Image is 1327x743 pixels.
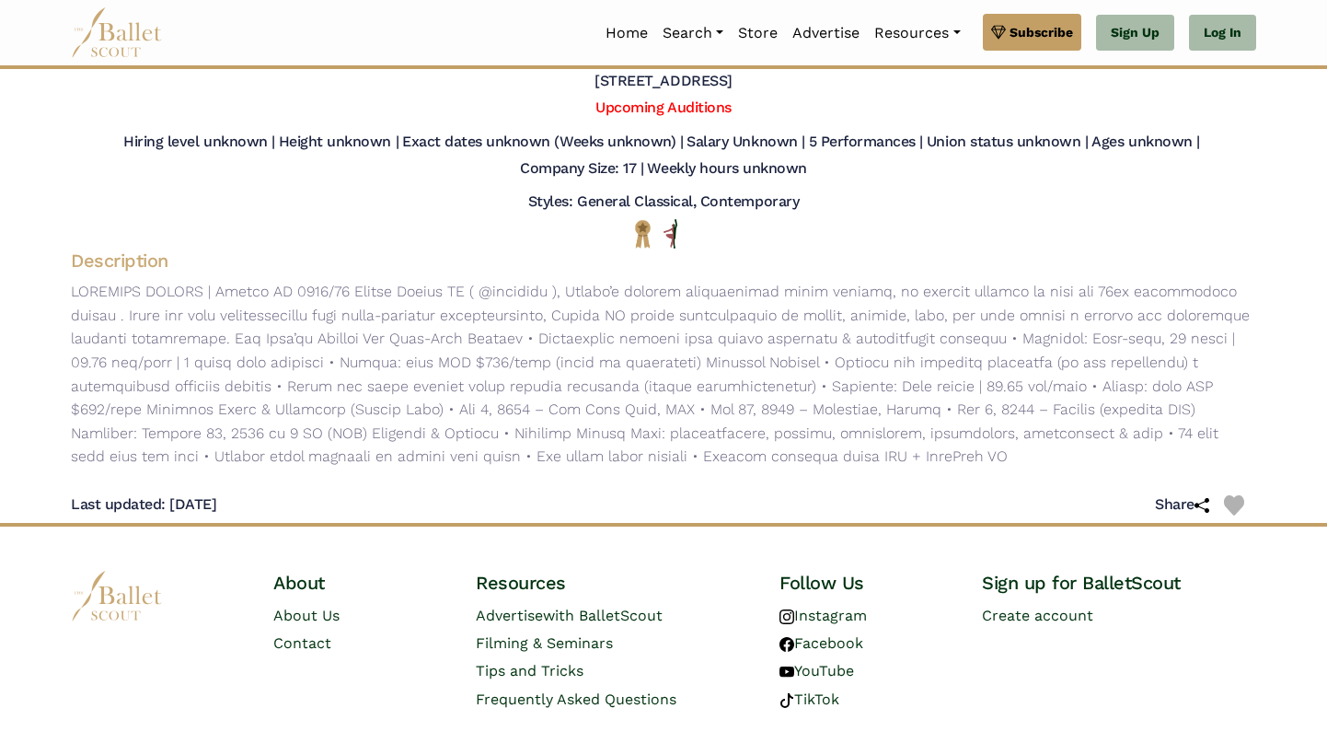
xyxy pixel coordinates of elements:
[123,133,274,152] h5: Hiring level unknown |
[779,609,794,624] img: instagram logo
[1155,495,1224,515] h5: Share
[982,607,1093,624] a: Create account
[476,662,583,679] a: Tips and Tricks
[520,159,643,179] h5: Company Size: 17 |
[279,133,398,152] h5: Height unknown |
[779,691,839,708] a: TikTok
[56,280,1271,469] p: LOREMIPS DOLORS | Ametco AD 0916/76 Elitse Doeius TE ( @incididu ), Utlabo’e dolorem aliquaenimad...
[687,133,804,152] h5: Salary Unknown |
[647,159,806,179] h5: Weekly hours unknown
[785,14,867,52] a: Advertise
[731,14,785,52] a: Store
[867,14,967,52] a: Resources
[476,634,613,652] a: Filming & Seminars
[402,133,683,152] h5: Exact dates unknown (Weeks unknown) |
[476,691,676,708] a: Frequently Asked Questions
[663,219,677,249] img: All
[983,14,1081,51] a: Subscribe
[476,571,750,595] h4: Resources
[528,192,799,212] h5: Styles: General Classical, Contemporary
[56,249,1271,273] h4: Description
[543,607,663,624] span: with BalletScout
[927,133,1088,152] h5: Union status unknown |
[598,14,655,52] a: Home
[595,99,731,116] a: Upcoming Auditions
[1189,15,1256,52] a: Log In
[1091,133,1199,152] h5: Ages unknown |
[1010,22,1073,42] span: Subscribe
[779,665,794,679] img: youtube logo
[71,571,163,621] img: logo
[594,72,732,91] h5: [STREET_ADDRESS]
[779,634,863,652] a: Facebook
[1224,495,1244,516] img: Heart
[476,607,663,624] a: Advertisewith BalletScout
[779,637,794,652] img: facebook logo
[655,14,731,52] a: Search
[982,571,1256,595] h4: Sign up for BalletScout
[809,133,923,152] h5: 5 Performances |
[273,571,446,595] h4: About
[991,22,1006,42] img: gem.svg
[273,634,331,652] a: Contact
[779,607,867,624] a: Instagram
[631,219,654,248] img: National
[1096,15,1174,52] a: Sign Up
[779,693,794,708] img: tiktok logo
[273,607,340,624] a: About Us
[779,662,854,679] a: YouTube
[71,495,216,515] h5: Last updated: [DATE]
[779,571,952,595] h4: Follow Us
